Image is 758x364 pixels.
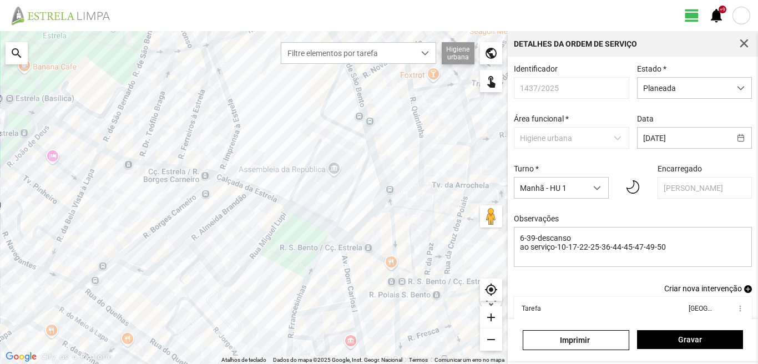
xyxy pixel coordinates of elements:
[6,42,28,64] div: search
[664,284,742,293] span: Criar nova intervenção
[708,7,725,24] span: notifications
[434,357,504,363] a: Comunicar um erro no mapa
[442,42,474,64] div: Higiene urbana
[688,305,711,312] div: [GEOGRAPHIC_DATA]
[480,328,502,351] div: remove
[221,356,266,364] button: Atalhos de teclado
[637,64,666,73] label: Estado *
[480,205,502,228] button: Arraste o Pegman para o mapa para abrir o Street View
[514,214,559,223] label: Observações
[514,178,587,198] span: Manhã - HU 1
[638,78,730,98] span: Planeada
[587,178,608,198] div: dropdown trigger
[480,70,502,92] div: touch_app
[3,350,39,364] img: Google
[514,164,539,173] label: Turno *
[626,175,640,199] img: 01n.svg
[3,350,39,364] a: Abrir esta área no Google Maps (abre uma nova janela)
[480,306,502,328] div: add
[415,43,436,63] div: dropdown trigger
[514,40,637,48] div: Detalhes da Ordem de Serviço
[480,279,502,301] div: my_location
[514,64,558,73] label: Identificador
[684,7,700,24] span: view_day
[658,164,702,173] label: Encarregado
[480,42,502,64] div: public
[637,330,743,349] button: Gravar
[8,6,122,26] img: file
[730,78,752,98] div: dropdown trigger
[514,114,569,123] label: Área funcional *
[281,43,415,63] span: Filtre elementos por tarefa
[719,6,726,13] div: +9
[744,285,752,293] span: add
[735,304,744,313] span: more_vert
[273,357,402,363] span: Dados do mapa ©2025 Google, Inst. Geogr. Nacional
[523,330,629,350] a: Imprimir
[643,335,737,344] span: Gravar
[637,114,654,123] label: Data
[409,357,428,363] a: Termos (abre num novo separador)
[522,305,541,312] div: Tarefa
